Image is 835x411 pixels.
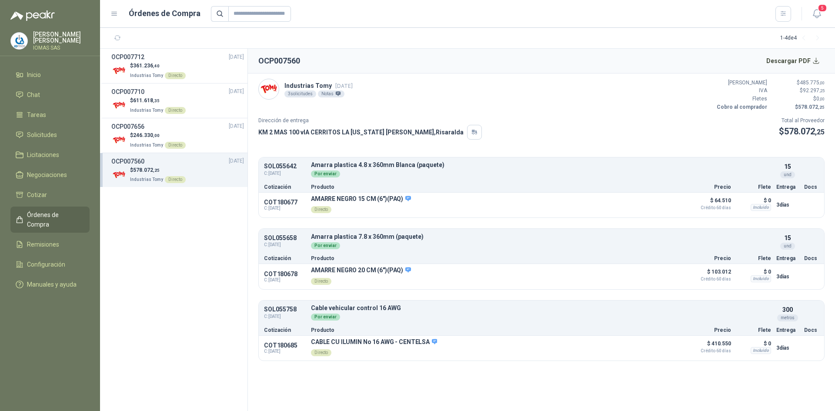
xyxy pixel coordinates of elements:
span: 246.330 [133,132,160,138]
img: Logo peakr [10,10,55,21]
p: SOL055642 [264,163,306,170]
div: und [780,171,795,178]
p: $ [130,166,186,174]
p: Dirección de entrega [258,117,482,125]
div: Por enviar [311,314,340,321]
a: Remisiones [10,236,90,253]
p: $ 0 [736,338,771,349]
span: [DATE] [229,122,244,130]
div: Incluido [751,347,771,354]
p: Amarra plastica 7.8 x 360mm (paquete) [311,234,771,240]
p: IVA [715,87,767,95]
p: 15 [784,162,791,171]
p: Fletes [715,95,767,103]
p: $ 410.550 [688,338,731,353]
span: Licitaciones [27,150,59,160]
p: [PERSON_NAME] [PERSON_NAME] [33,31,90,43]
span: ,00 [819,97,825,101]
span: C: [DATE] [264,170,306,177]
p: $ 0 [736,267,771,277]
p: 15 [784,233,791,243]
p: Total al Proveedor [779,117,825,125]
div: Por enviar [311,242,340,249]
span: ,25 [818,105,825,110]
div: 3 solicitudes [284,90,316,97]
p: $ [772,79,825,87]
div: Notas [318,90,344,97]
button: 5 [809,6,825,22]
span: ,25 [153,168,160,173]
p: Cobro al comprador [715,103,767,111]
p: 3 días [776,343,799,353]
p: $ [772,103,825,111]
p: Precio [688,327,731,333]
a: Manuales y ayuda [10,276,90,293]
p: $ 103.012 [688,267,731,281]
span: 578.072 [784,126,825,137]
a: Negociaciones [10,167,90,183]
a: Inicio [10,67,90,83]
p: [PERSON_NAME] [715,79,767,87]
div: und [780,243,795,250]
div: metros [777,314,798,321]
p: Precio [688,256,731,261]
div: Directo [165,107,186,114]
p: Docs [804,256,819,261]
a: Tareas [10,107,90,123]
a: OCP007560[DATE] Company Logo$578.072,25Industrias TomyDirecto [111,157,244,184]
span: Tareas [27,110,46,120]
span: Industrias Tomy [130,73,163,78]
div: Directo [311,206,331,213]
img: Company Logo [111,167,127,182]
p: $ [130,131,186,140]
h3: OCP007712 [111,52,144,62]
a: Cotizar [10,187,90,203]
p: AMARRE NEGRO 15 CM (6")(PAQ) [311,195,411,203]
div: Incluido [751,204,771,211]
a: Solicitudes [10,127,90,143]
h3: OCP007656 [111,122,144,131]
a: Órdenes de Compra [10,207,90,233]
p: COT180677 [264,199,306,206]
p: Flete [736,256,771,261]
p: $ 64.510 [688,195,731,210]
div: Directo [311,349,331,356]
a: Configuración [10,256,90,273]
span: 611.618 [133,97,160,104]
div: Directo [165,176,186,183]
p: Entrega [776,256,799,261]
p: 3 días [776,200,799,210]
img: Company Logo [111,98,127,113]
p: Producto [311,327,682,333]
div: Directo [311,278,331,285]
p: $ 0 [736,195,771,206]
span: C: [DATE] [264,241,306,248]
button: Descargar PDF [762,52,825,70]
span: [DATE] [335,83,353,89]
h2: OCP007560 [258,55,300,67]
p: Flete [736,327,771,333]
span: Crédito 60 días [688,349,731,353]
p: $ [772,87,825,95]
p: Producto [311,184,682,190]
p: $ [130,97,186,105]
span: Inicio [27,70,41,80]
span: ,35 [153,98,160,103]
span: Cotizar [27,190,47,200]
p: Cotización [264,184,306,190]
span: C: [DATE] [264,313,306,320]
img: Company Logo [111,63,127,78]
div: Incluido [751,275,771,282]
p: Entrega [776,184,799,190]
p: AMARRE NEGRO 20 CM (6")(PAQ) [311,267,411,274]
p: Docs [804,184,819,190]
span: Chat [27,90,40,100]
span: 361.236 [133,63,160,69]
span: ,40 [153,63,160,68]
span: 92.297 [803,87,825,94]
span: Solicitudes [27,130,57,140]
p: Docs [804,327,819,333]
p: SOL055658 [264,235,306,241]
span: Crédito 60 días [688,206,731,210]
p: 300 [782,305,793,314]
